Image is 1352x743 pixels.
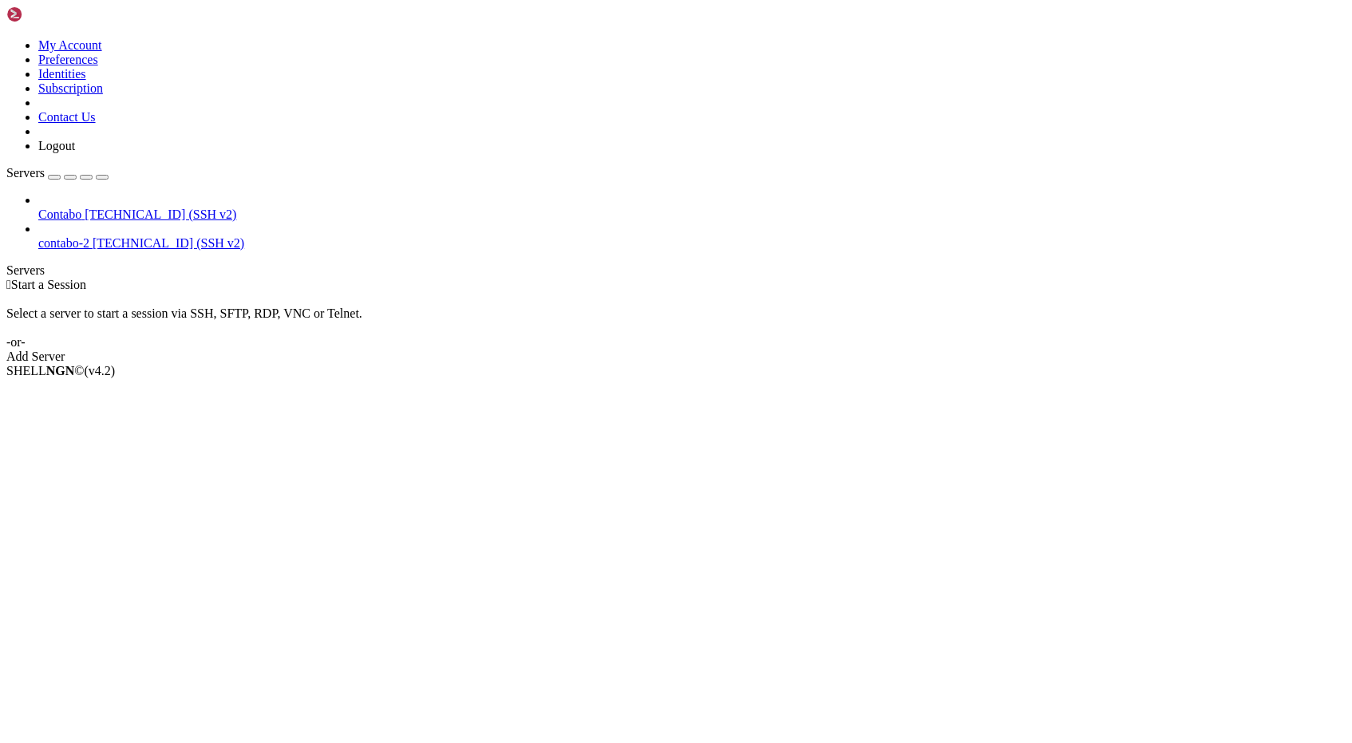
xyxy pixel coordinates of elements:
[6,364,115,377] span: SHELL ©
[38,53,98,66] a: Preferences
[11,278,86,291] span: Start a Session
[6,166,109,180] a: Servers
[6,278,11,291] span: 
[38,67,86,81] a: Identities
[46,364,75,377] b: NGN
[38,236,89,250] span: contabo-2
[93,236,244,250] span: [TECHNICAL_ID] (SSH v2)
[38,110,96,124] a: Contact Us
[6,292,1346,350] div: Select a server to start a session via SSH, SFTP, RDP, VNC or Telnet. -or-
[38,236,1346,251] a: contabo-2 [TECHNICAL_ID] (SSH v2)
[6,350,1346,364] div: Add Server
[38,207,81,221] span: Contabo
[38,207,1346,222] a: Contabo [TECHNICAL_ID] (SSH v2)
[38,139,75,152] a: Logout
[6,166,45,180] span: Servers
[38,81,103,95] a: Subscription
[38,193,1346,222] li: Contabo [TECHNICAL_ID] (SSH v2)
[6,263,1346,278] div: Servers
[85,364,116,377] span: 4.2.0
[38,222,1346,251] li: contabo-2 [TECHNICAL_ID] (SSH v2)
[85,207,236,221] span: [TECHNICAL_ID] (SSH v2)
[38,38,102,52] a: My Account
[6,6,98,22] img: Shellngn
